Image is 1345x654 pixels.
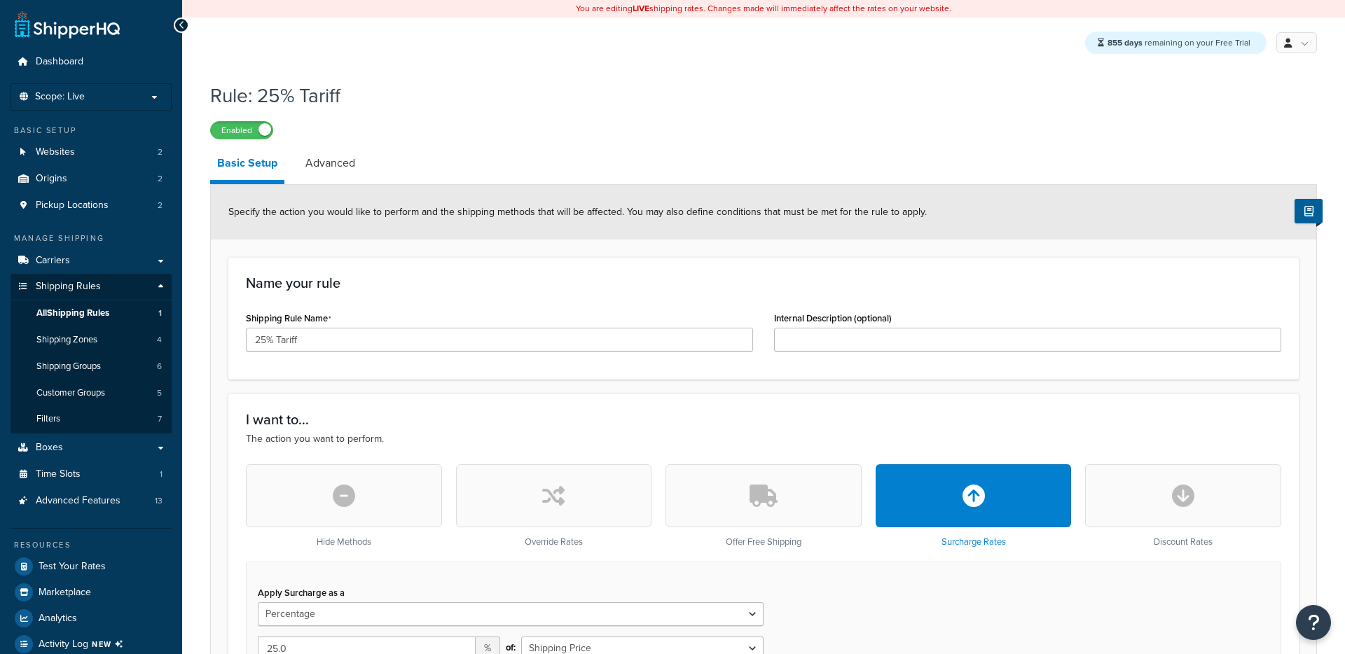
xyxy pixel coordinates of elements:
li: Advanced Features [11,488,172,514]
a: Filters7 [11,406,172,432]
b: LIVE [633,2,649,15]
span: 2 [158,146,163,158]
a: Origins2 [11,166,172,192]
span: Time Slots [36,468,81,480]
span: remaining on your Free Trial [1108,36,1250,49]
span: Shipping Zones [36,334,97,346]
span: Test Your Rates [39,561,106,573]
a: Websites2 [11,139,172,165]
li: Pickup Locations [11,193,172,218]
div: Hide Methods [246,464,442,548]
a: Boxes [11,435,172,461]
span: All Shipping Rules [36,307,109,319]
div: Basic Setup [11,125,172,137]
a: Advanced Features13 [11,488,172,514]
li: Shipping Rules [11,274,172,433]
label: Apply Surcharge as a [258,587,345,598]
span: 5 [157,387,162,399]
li: Customer Groups [11,380,172,406]
span: Activity Log [39,635,129,653]
span: Scope: Live [35,91,85,103]
span: 13 [155,495,163,507]
button: Open Resource Center [1296,605,1331,640]
h3: Name your rule [246,275,1281,291]
h3: I want to... [246,412,1281,427]
span: Dashboard [36,56,83,68]
div: Resources [11,539,172,551]
span: 1 [160,468,163,480]
li: Shipping Zones [11,327,172,353]
span: Advanced Features [36,495,120,507]
span: Specify the action you would like to perform and the shipping methods that will be affected. You ... [228,204,927,219]
span: Pickup Locations [36,200,109,211]
li: Time Slots [11,461,172,487]
h1: Rule: 25% Tariff [210,82,1299,109]
a: Time Slots1 [11,461,172,487]
button: Show Help Docs [1295,199,1323,223]
span: Origins [36,173,67,185]
li: Filters [11,406,172,432]
a: Carriers [11,248,172,274]
a: Basic Setup [210,146,284,184]
a: Analytics [11,606,172,631]
span: 6 [157,361,162,373]
span: Analytics [39,613,77,625]
a: Test Your Rates [11,554,172,579]
li: Shipping Groups [11,354,172,380]
span: Customer Groups [36,387,105,399]
a: Shipping Rules [11,274,172,300]
span: Shipping Rules [36,281,101,293]
strong: 855 days [1108,36,1143,49]
span: Websites [36,146,75,158]
span: Shipping Groups [36,361,101,373]
span: 2 [158,200,163,211]
a: Shipping Zones4 [11,327,172,353]
a: Shipping Groups6 [11,354,172,380]
a: AllShipping Rules1 [11,300,172,326]
label: Shipping Rule Name [246,313,331,324]
div: Override Rates [456,464,652,548]
label: Enabled [211,122,273,139]
a: Marketplace [11,580,172,605]
li: Websites [11,139,172,165]
span: NEW [92,639,129,650]
div: Discount Rates [1085,464,1281,548]
label: Internal Description (optional) [774,313,892,323]
div: Surcharge Rates [876,464,1072,548]
div: Manage Shipping [11,232,172,244]
a: Advanced [298,146,362,180]
span: 1 [158,307,162,319]
li: Origins [11,166,172,192]
div: Offer Free Shipping [665,464,862,548]
a: Pickup Locations2 [11,193,172,218]
span: Boxes [36,442,63,454]
span: Marketplace [39,587,91,599]
a: Customer Groups5 [11,380,172,406]
span: Carriers [36,255,70,267]
span: Filters [36,413,60,425]
span: 4 [157,334,162,346]
a: Dashboard [11,49,172,75]
span: 7 [158,413,162,425]
span: 2 [158,173,163,185]
p: The action you want to perform. [246,431,1281,447]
